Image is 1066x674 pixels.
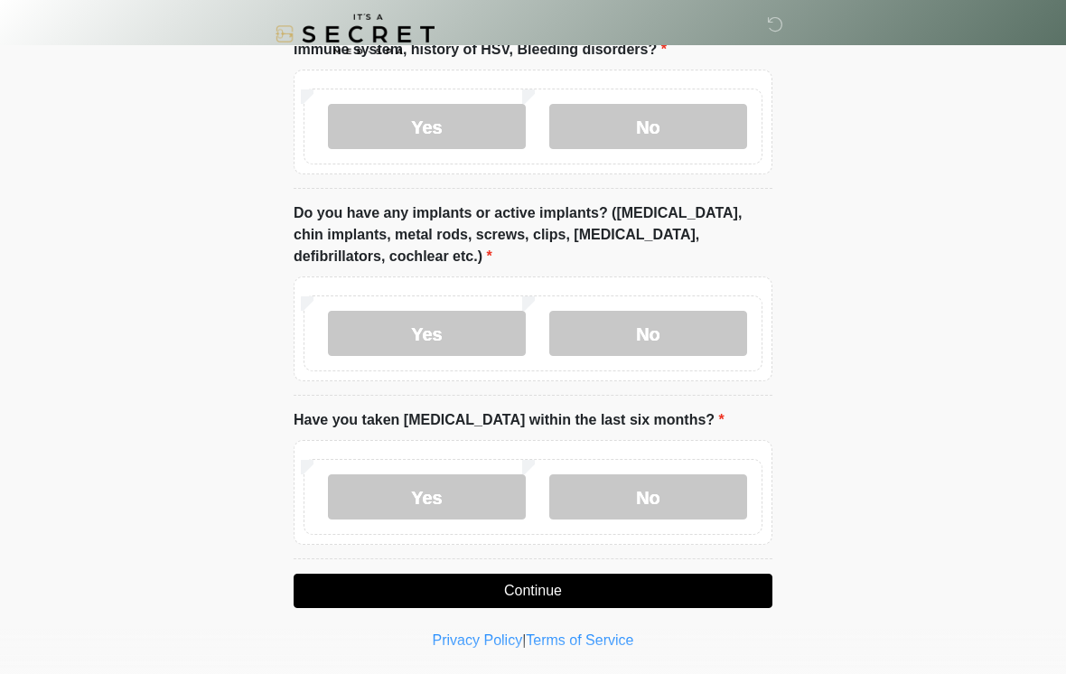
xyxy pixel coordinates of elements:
a: Terms of Service [526,632,633,648]
label: Do you have any implants or active implants? ([MEDICAL_DATA], chin implants, metal rods, screws, ... [294,202,772,267]
a: | [522,632,526,648]
a: Privacy Policy [433,632,523,648]
label: Have you taken [MEDICAL_DATA] within the last six months? [294,409,725,431]
label: Yes [328,104,526,149]
button: Continue [294,574,772,608]
label: Yes [328,311,526,356]
img: It's A Secret Med Spa Logo [276,14,435,54]
label: Yes [328,474,526,520]
label: No [549,104,747,149]
label: No [549,474,747,520]
label: No [549,311,747,356]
